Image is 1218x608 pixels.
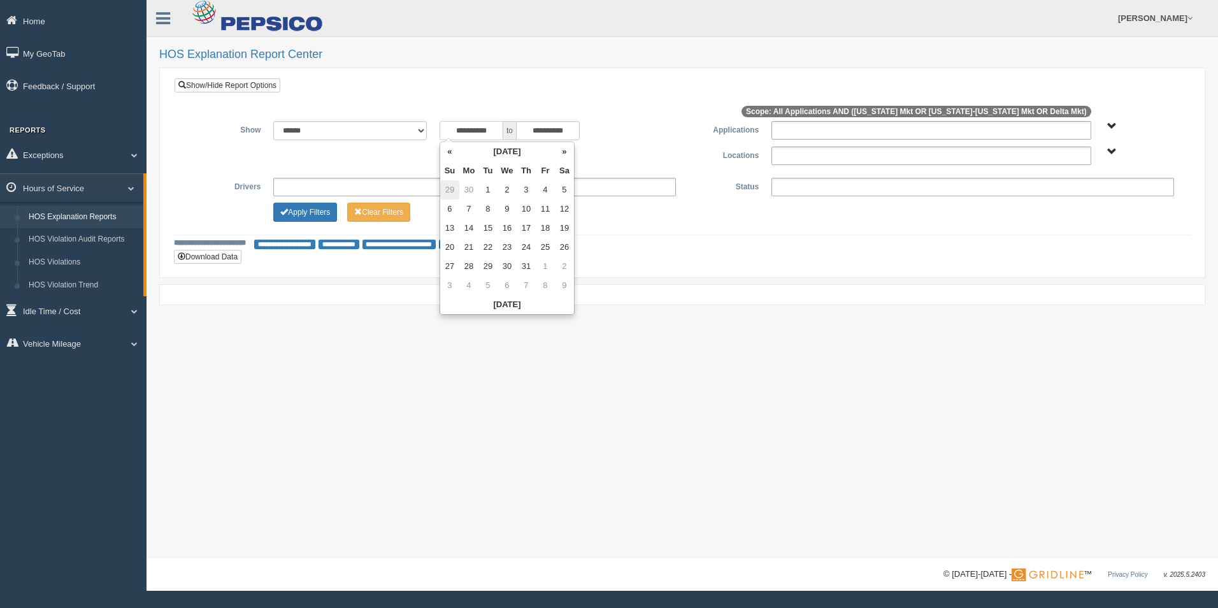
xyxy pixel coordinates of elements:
[503,121,516,140] span: to
[536,219,555,238] td: 18
[517,199,536,219] td: 10
[440,199,459,219] td: 6
[440,161,459,180] th: Su
[23,206,143,229] a: HOS Explanation Reports
[478,276,498,295] td: 5
[517,219,536,238] td: 17
[459,161,478,180] th: Mo
[517,257,536,276] td: 31
[1164,571,1205,578] span: v. 2025.5.2403
[478,219,498,238] td: 15
[555,238,574,257] td: 26
[440,257,459,276] td: 27
[1012,568,1084,581] img: Gridline
[478,161,498,180] th: Tu
[23,274,143,297] a: HOS Violation Trend
[682,147,765,162] label: Locations
[440,276,459,295] td: 3
[536,161,555,180] th: Fr
[440,219,459,238] td: 13
[682,178,765,193] label: Status
[23,228,143,251] a: HOS Violation Audit Reports
[159,48,1205,61] h2: HOS Explanation Report Center
[555,161,574,180] th: Sa
[555,180,574,199] td: 5
[478,199,498,219] td: 8
[498,161,517,180] th: We
[536,180,555,199] td: 4
[555,199,574,219] td: 12
[23,251,143,274] a: HOS Violations
[943,568,1205,581] div: © [DATE]-[DATE] - ™
[536,276,555,295] td: 8
[459,238,478,257] td: 21
[440,295,574,314] th: [DATE]
[498,199,517,219] td: 9
[498,257,517,276] td: 30
[517,161,536,180] th: Th
[478,257,498,276] td: 29
[555,219,574,238] td: 19
[459,257,478,276] td: 28
[517,276,536,295] td: 7
[478,238,498,257] td: 22
[555,257,574,276] td: 2
[459,276,478,295] td: 4
[440,142,459,161] th: «
[175,78,280,92] a: Show/Hide Report Options
[1108,571,1147,578] a: Privacy Policy
[498,276,517,295] td: 6
[184,178,267,193] label: Drivers
[347,203,410,222] button: Change Filter Options
[555,142,574,161] th: »
[478,180,498,199] td: 1
[536,257,555,276] td: 1
[498,238,517,257] td: 23
[459,219,478,238] td: 14
[459,142,555,161] th: [DATE]
[498,180,517,199] td: 2
[459,199,478,219] td: 7
[498,219,517,238] td: 16
[273,203,337,222] button: Change Filter Options
[536,199,555,219] td: 11
[517,180,536,199] td: 3
[440,238,459,257] td: 20
[459,180,478,199] td: 30
[536,238,555,257] td: 25
[517,238,536,257] td: 24
[682,121,765,136] label: Applications
[440,180,459,199] td: 29
[184,121,267,136] label: Show
[742,106,1091,117] span: Scope: All Applications AND ([US_STATE] Mkt OR [US_STATE]-[US_STATE] Mkt OR Delta Mkt)
[174,250,241,264] button: Download Data
[555,276,574,295] td: 9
